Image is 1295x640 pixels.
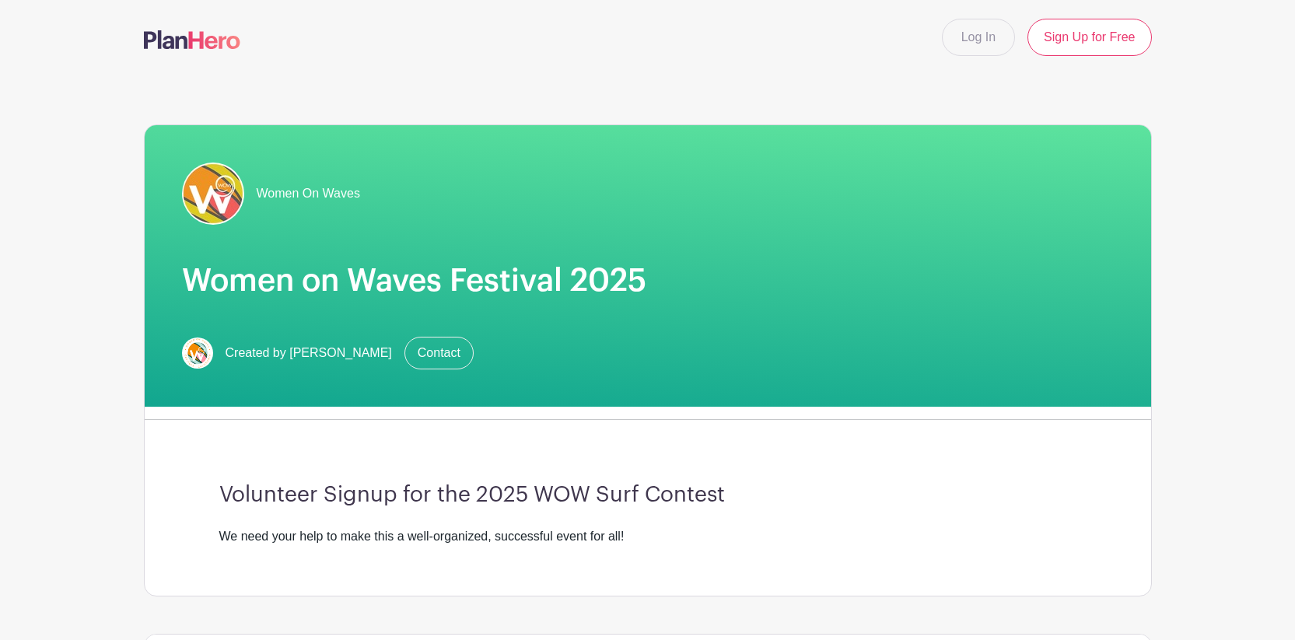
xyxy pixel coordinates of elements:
[182,163,244,225] img: Messages%20Image(1745056895)%202.JPEG
[942,19,1015,56] a: Log In
[144,30,240,49] img: logo-507f7623f17ff9eddc593b1ce0a138ce2505c220e1c5a4e2b4648c50719b7d32.svg
[1027,19,1151,56] a: Sign Up for Free
[404,337,474,369] a: Contact
[219,482,1076,509] h3: Volunteer Signup for the 2025 WOW Surf Contest
[219,527,1076,546] div: We need your help to make this a well-organized, successful event for all!
[182,337,213,369] img: Screenshot%202025-06-15%20at%209.03.41%E2%80%AFPM.png
[226,344,392,362] span: Created by [PERSON_NAME]
[257,184,360,203] span: Women On Waves
[182,262,1114,299] h1: Women on Waves Festival 2025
